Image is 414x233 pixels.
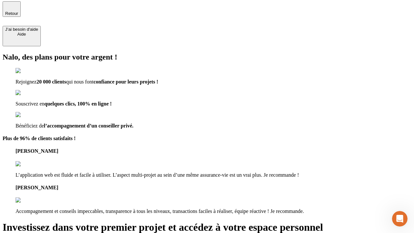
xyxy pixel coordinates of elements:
[37,79,66,84] span: 20 000 clients
[3,136,411,141] h4: Plus de 96% de clients satisfaits !
[3,1,21,17] button: Retour
[44,123,134,128] span: l’accompagnement d’un conseiller privé.
[3,53,411,61] h2: Nalo, des plans pour votre argent !
[16,101,44,106] span: Souscrivez en
[5,32,38,37] div: Aide
[392,211,408,227] iframe: Intercom live chat
[16,123,44,128] span: Bénéficiez de
[16,185,411,191] h4: [PERSON_NAME]
[16,172,411,178] p: L’application web est fluide et facile à utiliser. L’aspect multi-projet au sein d’une même assur...
[16,208,411,214] p: Accompagnement et conseils impeccables, transparence à tous les niveaux, transactions faciles à r...
[16,79,37,84] span: Rejoignez
[16,90,43,96] img: checkmark
[93,79,158,84] span: confiance pour leurs projets !
[16,161,48,167] img: reviews stars
[44,101,112,106] span: quelques clics, 100% en ligne !
[5,11,18,16] span: Retour
[5,27,38,32] div: J’ai besoin d'aide
[16,148,411,154] h4: [PERSON_NAME]
[3,26,41,46] button: J’ai besoin d'aideAide
[16,112,43,118] img: checkmark
[66,79,93,84] span: qui nous font
[16,68,43,74] img: checkmark
[16,197,48,203] img: reviews stars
